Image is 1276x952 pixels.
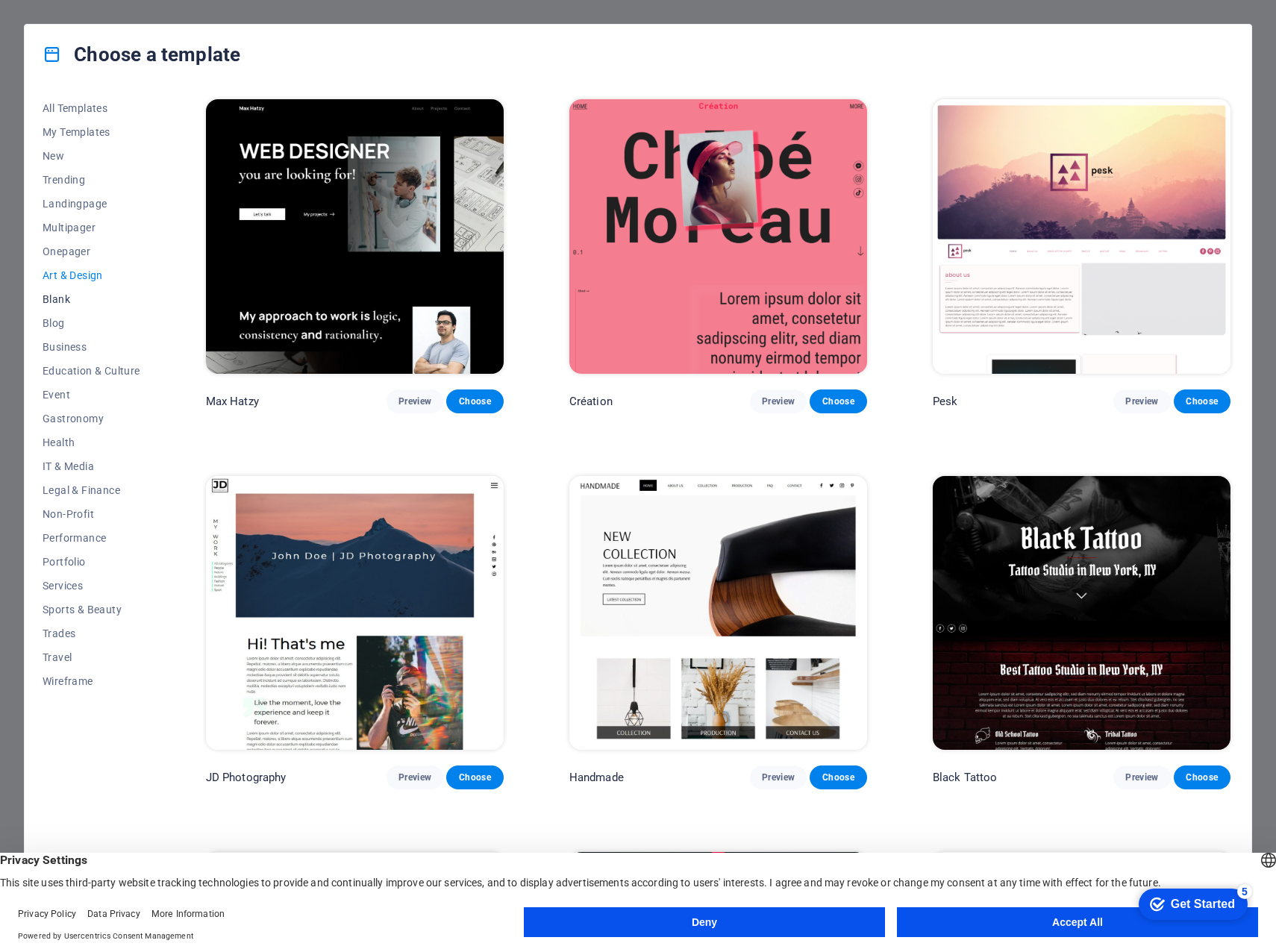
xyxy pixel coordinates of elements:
[43,574,140,598] button: Services
[933,476,1230,751] img: Black Tattoo
[43,192,140,216] button: Landingpage
[110,3,125,18] div: 5
[43,359,140,383] button: Education & Culture
[933,394,958,409] p: Pesk
[933,770,998,785] p: Black Tattoo
[43,43,240,66] h4: Choose a template
[446,389,503,413] button: Choose
[44,16,108,30] div: Get Started
[1113,765,1170,789] button: Preview
[43,293,140,305] span: Blank
[43,120,140,144] button: My Templates
[1174,765,1230,789] button: Choose
[206,770,287,785] p: JD Photography
[822,771,854,783] span: Choose
[43,645,140,669] button: Travel
[43,580,140,592] span: Services
[43,365,140,377] span: Education & Culture
[43,245,140,257] span: Onepager
[1125,395,1158,407] span: Preview
[43,598,140,621] button: Sports & Beauty
[43,407,140,430] button: Gastronomy
[43,389,140,401] span: Event
[446,765,503,789] button: Choose
[43,126,140,138] span: My Templates
[569,99,867,374] img: Création
[43,335,140,359] button: Business
[43,436,140,448] span: Health
[43,287,140,311] button: Blank
[43,430,140,454] button: Health
[206,476,504,751] img: JD Photography
[43,144,140,168] button: New
[43,550,140,574] button: Portfolio
[43,168,140,192] button: Trending
[762,771,795,783] span: Preview
[43,484,140,496] span: Legal & Finance
[43,174,140,186] span: Trending
[43,651,140,663] span: Travel
[12,7,121,39] div: Get Started 5 items remaining, 0% complete
[206,394,259,409] p: Max Hatzy
[43,311,140,335] button: Blog
[43,675,140,687] span: Wireframe
[43,621,140,645] button: Trades
[43,96,140,120] button: All Templates
[569,394,613,409] p: Création
[43,413,140,425] span: Gastronomy
[387,765,443,789] button: Preview
[43,556,140,568] span: Portfolio
[387,389,443,413] button: Preview
[43,478,140,502] button: Legal & Finance
[43,222,140,234] span: Multipager
[810,389,866,413] button: Choose
[569,476,867,751] img: Handmade
[810,765,866,789] button: Choose
[1186,395,1219,407] span: Choose
[1125,771,1158,783] span: Preview
[43,216,140,239] button: Multipager
[43,627,140,639] span: Trades
[43,383,140,407] button: Event
[43,532,140,544] span: Performance
[458,395,491,407] span: Choose
[206,99,504,374] img: Max Hatzy
[43,526,140,550] button: Performance
[43,263,140,287] button: Art & Design
[43,239,140,263] button: Onepager
[750,765,807,789] button: Preview
[43,669,140,693] button: Wireframe
[43,102,140,114] span: All Templates
[569,770,624,785] p: Handmade
[1186,771,1219,783] span: Choose
[43,269,140,281] span: Art & Design
[933,99,1230,374] img: Pesk
[43,508,140,520] span: Non-Profit
[1174,389,1230,413] button: Choose
[43,198,140,210] span: Landingpage
[43,317,140,329] span: Blog
[43,460,140,472] span: IT & Media
[43,454,140,478] button: IT & Media
[398,771,431,783] span: Preview
[43,604,140,616] span: Sports & Beauty
[43,341,140,353] span: Business
[1113,389,1170,413] button: Preview
[458,771,491,783] span: Choose
[398,395,431,407] span: Preview
[750,389,807,413] button: Preview
[822,395,854,407] span: Choose
[43,502,140,526] button: Non-Profit
[762,395,795,407] span: Preview
[43,150,140,162] span: New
